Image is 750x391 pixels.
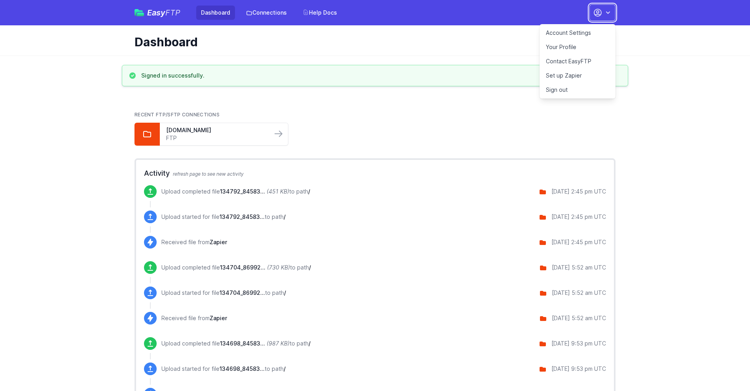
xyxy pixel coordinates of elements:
img: easyftp_logo.png [134,9,144,16]
span: refresh page to see new activity [173,171,244,177]
span: 134704_8699249590612_100945056_10-6-2025.zip [220,289,265,296]
iframe: Drift Widget Chat Controller [710,351,741,382]
i: (451 KB) [267,188,289,195]
span: / [284,213,286,220]
span: / [284,365,286,372]
span: 134792_8458323460436_100946535_10-6-2025.zip [220,213,265,220]
a: Sign out [540,83,616,97]
div: [DATE] 9:53 pm UTC [551,340,606,347]
span: 134698_8458323460436_100944421_10-5-2025.zip [220,365,265,372]
span: Zapier [210,315,227,321]
a: Account Settings [540,26,616,40]
div: [DATE] 5:52 am UTC [552,264,606,271]
p: Upload started for file to path [161,289,286,297]
p: Upload started for file to path [161,213,286,221]
i: (987 KB) [267,340,290,347]
p: Upload completed file to path [161,188,310,195]
div: [DATE] 2:45 pm UTC [551,188,606,195]
a: EasyFTP [134,9,180,17]
div: [DATE] 5:52 am UTC [552,289,606,297]
span: / [309,340,311,347]
span: Zapier [210,239,227,245]
a: Dashboard [196,6,235,20]
a: [DOMAIN_NAME] [166,126,266,134]
a: Help Docs [298,6,342,20]
a: Connections [241,6,292,20]
p: Received file from [161,314,227,322]
span: 134698_8458323460436_100944421_10-5-2025.zip [220,340,265,347]
a: Your Profile [540,40,616,54]
a: Set up Zapier [540,68,616,83]
h1: Dashboard [134,35,609,49]
i: (730 KB) [267,264,290,271]
div: [DATE] 2:45 pm UTC [551,213,606,221]
span: Easy [147,9,180,17]
p: Upload completed file to path [161,340,311,347]
div: [DATE] 9:53 pm UTC [551,365,606,373]
a: FTP [166,134,266,142]
p: Upload started for file to path [161,365,286,373]
span: / [308,188,310,195]
span: / [309,264,311,271]
span: / [284,289,286,296]
a: Contact EasyFTP [540,54,616,68]
div: [DATE] 2:45 pm UTC [551,238,606,246]
h2: Recent FTP/SFTP Connections [134,112,616,118]
p: Received file from [161,238,227,246]
div: [DATE] 5:52 am UTC [552,314,606,322]
p: Upload completed file to path [161,264,311,271]
span: FTP [165,8,180,17]
h3: Signed in successfully. [141,72,205,80]
span: 134704_8699249590612_100945056_10-6-2025.zip [220,264,265,271]
h2: Activity [144,168,606,179]
span: 134792_8458323460436_100946535_10-6-2025.zip [220,188,265,195]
